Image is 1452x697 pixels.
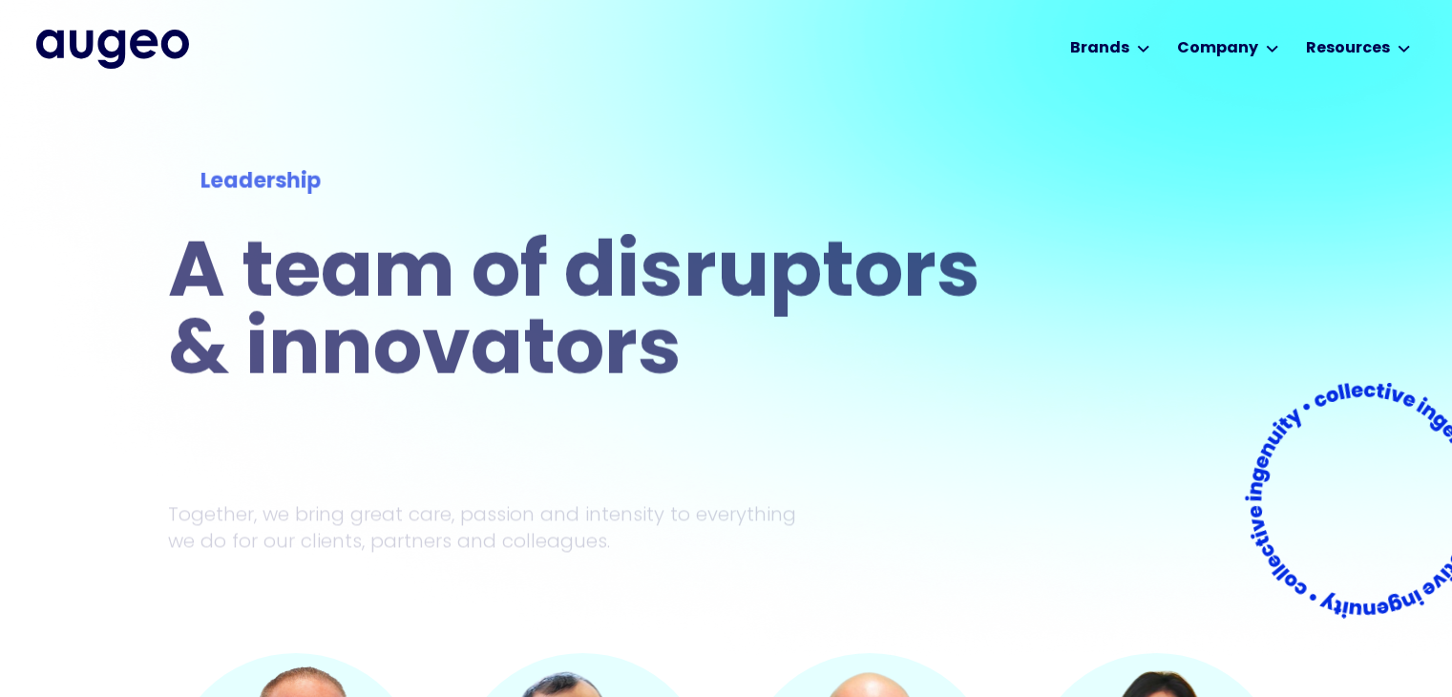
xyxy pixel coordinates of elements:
[1070,37,1129,60] div: Brands
[36,30,189,68] a: home
[168,500,825,554] p: Together, we bring great care, passion and intensity to everything we do for our clients, partner...
[168,238,993,392] h1: A team of disruptors & innovators
[1306,37,1390,60] div: Resources
[200,166,960,198] div: Leadership
[36,30,189,68] img: Augeo's full logo in midnight blue.
[1177,37,1258,60] div: Company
